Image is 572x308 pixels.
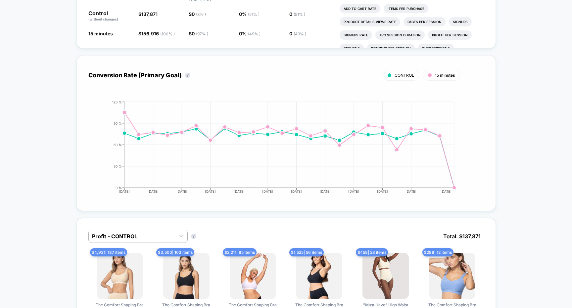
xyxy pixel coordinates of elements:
span: $ 2,211 | 85 items [223,248,257,256]
tspan: [DATE] [148,189,159,193]
span: The Comfort Shaping Bra [428,302,476,307]
li: Product Details Views Rate [340,17,400,26]
span: 15 minutes [435,73,455,78]
tspan: 0 % [116,185,122,189]
img: The Comfort Shaping Bra with Adjustable Straps [163,253,210,299]
tspan: [DATE] [377,189,388,193]
span: ( 51 % ) [248,12,260,17]
span: ( 97 % ) [196,31,208,36]
tspan: 120 % [112,100,122,104]
p: Control [88,11,132,22]
span: 0 [289,11,305,17]
div: CONVERSION_RATE [82,100,477,199]
span: ( 100 % ) [160,31,175,36]
tspan: [DATE] [348,189,359,193]
span: $ 1,525 | 56 items [289,248,324,256]
tspan: 30 % [114,164,122,168]
img: The Comfort Shaping Bra [429,253,475,299]
li: Add To Cart Rate [340,4,380,13]
span: The Comfort Shaping Bra [295,302,343,307]
img: The Comfort Shaping Bra [97,253,143,299]
tspan: [DATE] [441,189,452,193]
tspan: [DATE] [406,189,417,193]
span: The Comfort Shaping Bra [229,302,277,307]
img: The Comfort Shaping Bra [230,253,276,299]
span: $ 288 | 12 items [422,248,453,256]
li: Signups [449,17,472,26]
span: $ [138,31,175,36]
tspan: [DATE] [234,189,245,193]
img: The Comfort Shaping Bra [296,253,342,299]
span: CONTROL [395,73,414,78]
span: $ [138,11,158,17]
span: $ [189,31,208,36]
tspan: [DATE] [262,189,273,193]
li: Returns Per Session [367,44,415,53]
tspan: [DATE] [176,189,187,193]
span: $ [189,11,206,17]
span: ( 49 % ) [248,31,261,36]
span: ( 3 % ) [196,12,206,17]
button: ? [185,73,190,78]
tspan: [DATE] [291,189,302,193]
span: 137,871 [141,11,158,17]
span: 15 minutes [88,31,113,36]
tspan: [DATE] [119,189,130,193]
li: Profit Per Session [428,30,472,40]
span: Total: $ 137,871 [440,230,484,243]
span: $ 458 | 28 items [356,248,388,256]
tspan: [DATE] [205,189,216,193]
span: 156,916 [141,31,175,36]
span: ( 51 % ) [294,12,305,17]
tspan: [DATE] [320,189,331,193]
tspan: 90 % [114,121,122,125]
span: 0 % [239,11,260,17]
span: 0 % [239,31,261,36]
li: Subscriptions [418,44,454,53]
span: The Comfort Shaping Bra [96,302,144,307]
button: ? [191,234,196,239]
span: $ 3,500 | 103 items [156,248,194,256]
span: $ 4,931 | 187 items [90,248,127,256]
li: Avg Session Duration [375,30,425,40]
li: Items Per Purchase [384,4,428,13]
img: "Must Have" High Waist Panty Brief [362,253,409,299]
span: 0 [192,31,208,36]
span: ( 49 % ) [294,31,306,36]
li: Pages Per Session [404,17,446,26]
span: (without changes) [88,17,118,21]
span: 0 [192,11,206,17]
li: Returns [340,44,364,53]
tspan: 60 % [114,142,122,146]
li: Signups Rate [340,30,372,40]
span: 0 [289,31,306,36]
